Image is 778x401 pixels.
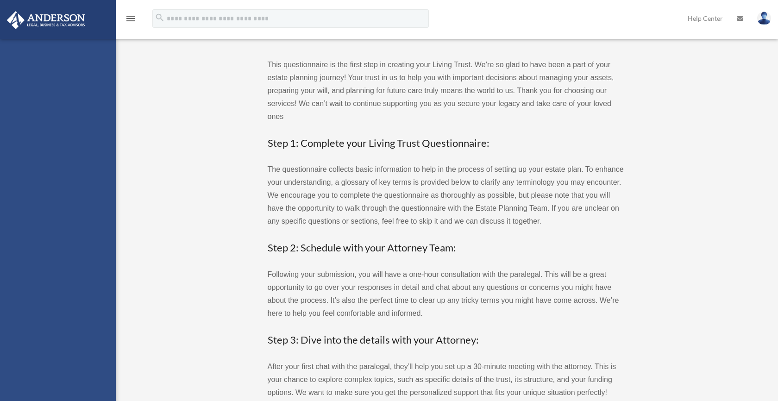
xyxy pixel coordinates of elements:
[268,333,624,347] h3: Step 3: Dive into the details with your Attorney:
[125,16,136,24] a: menu
[268,360,624,399] p: After your first chat with the paralegal, they’ll help you set up a 30-minute meeting with the at...
[268,163,624,228] p: The questionnaire collects basic information to help in the process of setting up your estate pla...
[268,241,624,255] h3: Step 2: Schedule with your Attorney Team:
[757,12,771,25] img: User Pic
[268,58,624,123] p: This questionnaire is the first step in creating your Living Trust. We’re so glad to have been a ...
[4,11,88,29] img: Anderson Advisors Platinum Portal
[125,13,136,24] i: menu
[268,268,624,320] p: Following your submission, you will have a one-hour consultation with the paralegal. This will be...
[155,13,165,23] i: search
[268,136,624,150] h3: Step 1: Complete your Living Trust Questionnaire:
